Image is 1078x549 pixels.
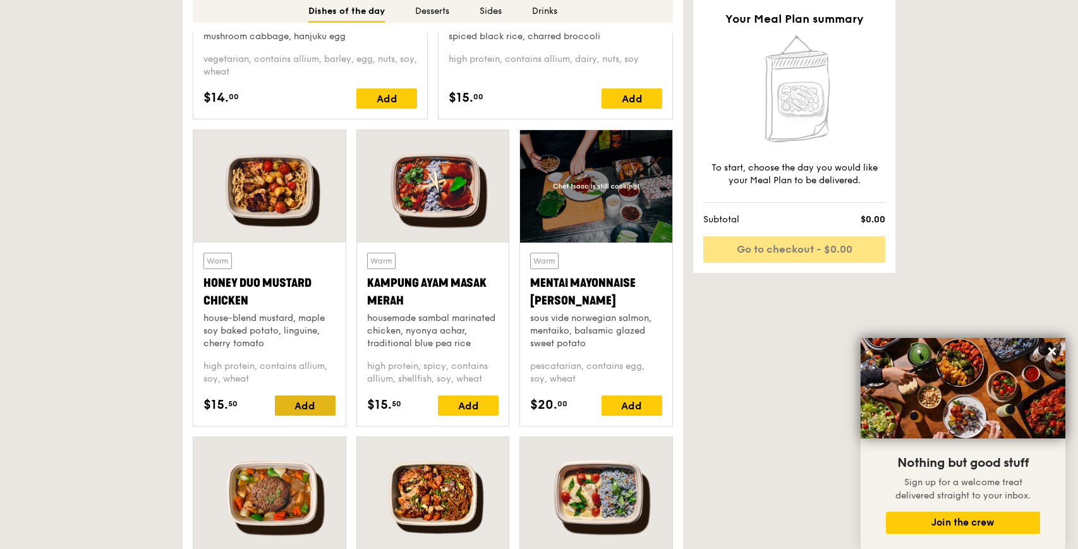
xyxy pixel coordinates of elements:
[438,395,499,416] div: Add
[530,395,557,414] span: $20.
[356,88,417,109] div: Add
[203,312,336,350] div: house-blend mustard, maple soy baked potato, linguine, cherry tomato
[203,395,228,414] span: $15.
[602,88,662,109] div: Add
[449,53,662,78] div: high protein, contains allium, dairy, nuts, soy
[557,399,567,409] span: 00
[449,88,473,107] span: $15.
[530,312,662,350] div: sous vide norwegian salmon, mentaiko, balsamic glazed sweet potato
[897,455,1029,471] span: Nothing but good stuff
[367,312,499,350] div: housemade sambal marinated chicken, nyonya achar, traditional blue pea rice
[703,214,813,226] span: Subtotal
[392,399,401,409] span: 50
[757,33,832,147] img: Home delivery
[275,395,336,416] div: Add
[886,512,1040,534] button: Join the crew
[203,88,229,107] span: $14.
[813,214,885,226] span: $0.00
[473,92,483,102] span: 00
[203,274,336,310] div: Honey Duo Mustard Chicken
[228,399,238,409] span: 50
[703,236,885,263] a: Go to checkout - $0.00
[530,253,559,269] div: Warm
[703,162,885,187] div: To start, choose the day you would like your Meal Plan to be delivered.
[367,253,396,269] div: Warm
[229,92,239,102] span: 00
[530,360,662,385] div: pescatarian, contains egg, soy, wheat
[367,274,499,310] div: Kampung Ayam Masak Merah
[203,253,232,269] div: Warm
[203,53,417,78] div: vegetarian, contains allium, barley, egg, nuts, soy, wheat
[703,10,885,28] h2: Your Meal Plan summary
[367,360,499,385] div: high protein, spicy, contains allium, shellfish, soy, wheat
[602,395,662,416] div: Add
[203,360,336,385] div: high protein, contains allium, soy, wheat
[895,477,1031,501] span: Sign up for a welcome treat delivered straight to your inbox.
[530,274,662,310] div: Mentai Mayonnaise [PERSON_NAME]
[367,395,392,414] span: $15.
[1042,341,1062,361] button: Close
[861,338,1065,438] img: DSC07876-Edit02-Large.jpeg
